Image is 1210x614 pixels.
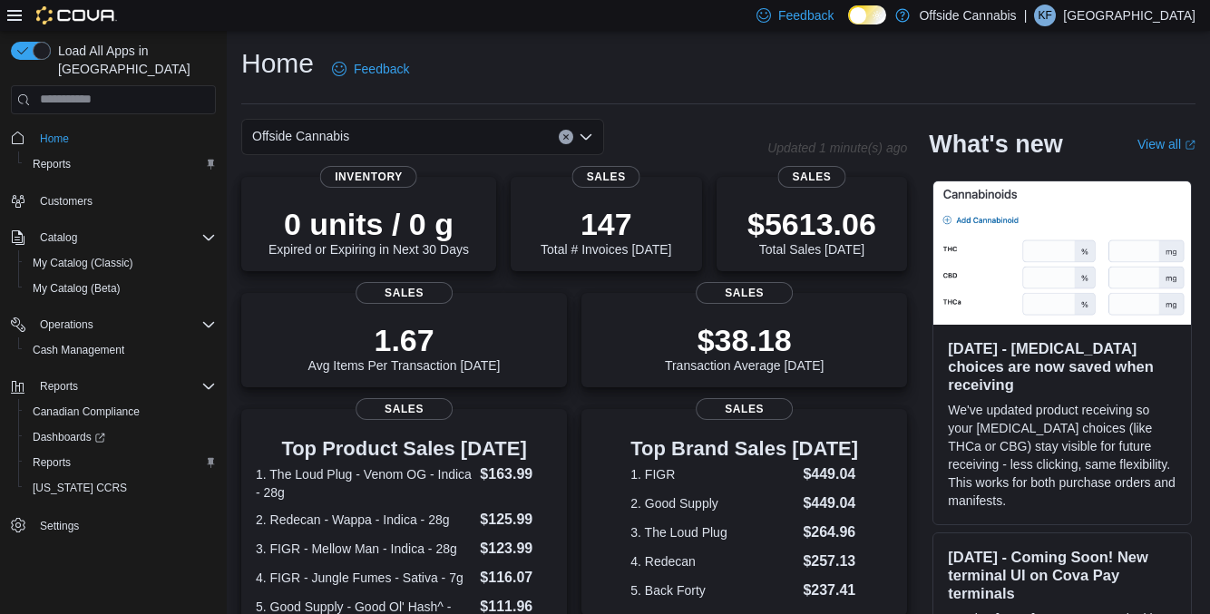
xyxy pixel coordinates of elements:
p: Offside Cannabis [919,5,1016,26]
span: Reports [25,452,216,473]
a: Feedback [325,51,416,87]
input: Dark Mode [848,5,886,24]
span: Cash Management [33,343,124,357]
span: Reports [40,379,78,394]
button: Operations [4,312,223,337]
p: Updated 1 minute(s) ago [767,141,907,155]
p: $5613.06 [747,206,876,242]
span: My Catalog (Classic) [25,252,216,274]
button: Operations [33,314,101,336]
span: Canadian Compliance [25,401,216,423]
button: Reports [4,374,223,399]
span: Operations [33,314,216,336]
h2: What's new [929,130,1062,159]
dt: 1. FIGR [630,465,795,483]
span: My Catalog (Classic) [33,256,133,270]
a: Home [33,128,76,150]
span: Catalog [33,227,216,249]
span: Washington CCRS [25,477,216,499]
h3: [DATE] - Coming Soon! New terminal UI on Cova Pay terminals [948,548,1176,602]
span: Home [33,127,216,150]
button: My Catalog (Classic) [18,250,223,276]
span: Operations [40,317,93,332]
button: Canadian Compliance [18,399,223,424]
p: 0 units / 0 g [268,206,469,242]
dt: 3. FIGR - Mellow Man - Indica - 28g [256,540,473,558]
dt: 5. Back Forty [630,581,795,599]
h1: Home [241,45,314,82]
a: [US_STATE] CCRS [25,477,134,499]
div: Total # Invoices [DATE] [541,206,671,257]
span: Settings [33,513,216,536]
button: Reports [18,151,223,177]
span: Dashboards [33,430,105,444]
span: Sales [356,282,454,304]
a: My Catalog (Classic) [25,252,141,274]
h3: [DATE] - [MEDICAL_DATA] choices are now saved when receiving [948,339,1176,394]
p: | [1024,5,1028,26]
a: Cash Management [25,339,132,361]
div: Avg Items Per Transaction [DATE] [308,322,501,373]
a: View allExternal link [1137,137,1195,151]
span: Sales [572,166,640,188]
dd: $125.99 [480,509,552,531]
div: Total Sales [DATE] [747,206,876,257]
span: KF [1039,5,1052,26]
button: Home [4,125,223,151]
span: Customers [40,194,93,209]
div: Transaction Average [DATE] [665,322,825,373]
a: Reports [25,452,78,473]
h3: Top Product Sales [DATE] [256,438,552,460]
a: Dashboards [18,424,223,450]
a: Dashboards [25,426,112,448]
nav: Complex example [11,118,216,586]
img: Cova [36,6,117,24]
button: Cash Management [18,337,223,363]
button: My Catalog (Beta) [18,276,223,301]
a: Settings [33,515,86,537]
p: $38.18 [665,322,825,358]
button: Reports [33,375,85,397]
h3: Top Brand Sales [DATE] [630,438,858,460]
span: Dashboards [25,426,216,448]
dd: $264.96 [803,521,858,543]
span: Customers [33,190,216,212]
span: Load All Apps in [GEOGRAPHIC_DATA] [51,42,216,78]
div: Kolby Field [1034,5,1056,26]
button: Clear input [559,130,573,144]
button: Catalog [33,227,84,249]
span: Dark Mode [848,24,849,25]
span: Sales [696,398,794,420]
span: Feedback [354,60,409,78]
span: Inventory [320,166,417,188]
button: [US_STATE] CCRS [18,475,223,501]
a: Reports [25,153,78,175]
dt: 3. The Loud Plug [630,523,795,541]
dt: 4. FIGR - Jungle Fumes - Sativa - 7g [256,569,473,587]
dd: $116.07 [480,567,552,589]
span: Settings [40,519,79,533]
div: Expired or Expiring in Next 30 Days [268,206,469,257]
span: Canadian Compliance [33,404,140,419]
span: Home [40,132,69,146]
button: Open list of options [579,130,593,144]
dd: $123.99 [480,538,552,560]
span: Reports [33,455,71,470]
button: Reports [18,450,223,475]
button: Customers [4,188,223,214]
span: Cash Management [25,339,216,361]
span: My Catalog (Beta) [25,278,216,299]
dt: 4. Redecan [630,552,795,570]
a: Canadian Compliance [25,401,147,423]
dd: $163.99 [480,463,552,485]
button: Settings [4,512,223,538]
span: Reports [33,375,216,397]
span: Sales [356,398,454,420]
dt: 2. Redecan - Wappa - Indica - 28g [256,511,473,529]
p: [GEOGRAPHIC_DATA] [1063,5,1195,26]
dd: $449.04 [803,463,858,485]
span: Reports [25,153,216,175]
dd: $257.13 [803,551,858,572]
p: 1.67 [308,322,501,358]
a: My Catalog (Beta) [25,278,128,299]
